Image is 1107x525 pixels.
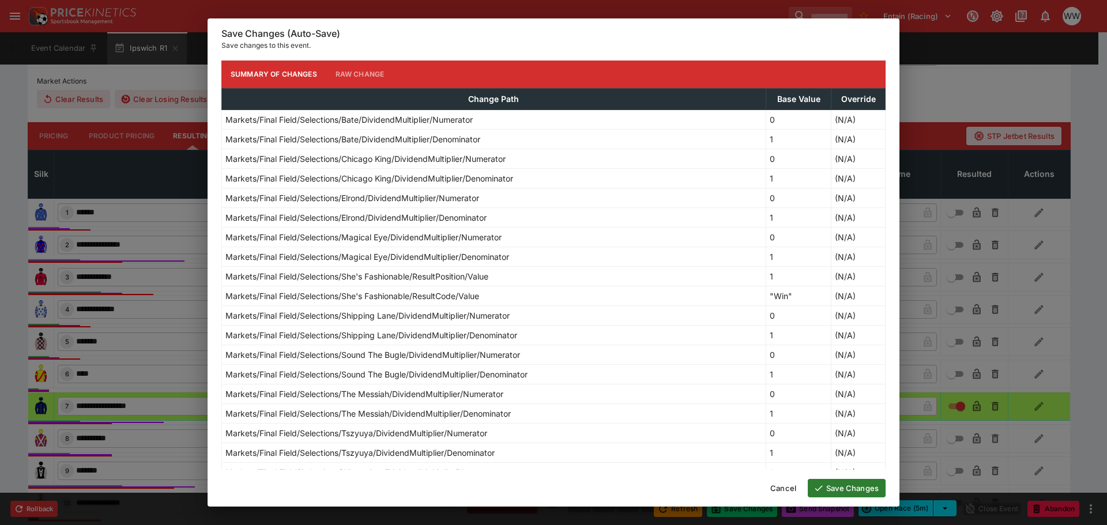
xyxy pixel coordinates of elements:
td: 0 [766,227,831,247]
td: 1 [766,129,831,149]
td: 1 [766,443,831,462]
p: Markets/Final Field/Selections/She's Fashionable/ResultPosition/Value [225,270,488,282]
th: Override [831,88,886,109]
td: 1 [766,168,831,188]
td: (N/A) [831,345,886,364]
p: Markets/Final Field/Selections/Elrond/DividendMultiplier/Numerator [225,192,479,204]
td: (N/A) [831,227,886,247]
button: Cancel [763,479,803,497]
td: 0 [766,384,831,403]
p: Markets/Final Field/Selections/Whata Sort/DividendMultiplier/Numerator [225,466,498,478]
td: (N/A) [831,305,886,325]
td: (N/A) [831,207,886,227]
td: (N/A) [831,423,886,443]
button: Save Changes [808,479,886,497]
td: (N/A) [831,109,886,129]
p: Markets/Final Field/Selections/Bate/DividendMultiplier/Numerator [225,114,473,126]
td: 1 [766,403,831,423]
td: 0 [766,345,831,364]
th: Change Path [222,88,766,109]
td: 0 [766,305,831,325]
p: Markets/Final Field/Selections/Chicago King/DividendMultiplier/Denominator [225,172,513,184]
th: Base Value [766,88,831,109]
p: Markets/Final Field/Selections/Sound The Bugle/DividendMultiplier/Denominator [225,368,528,380]
h6: Save Changes (Auto-Save) [221,28,886,40]
td: (N/A) [831,462,886,482]
td: "Win" [766,286,831,305]
td: (N/A) [831,286,886,305]
td: 1 [766,325,831,345]
p: Markets/Final Field/Selections/Tszyuya/DividendMultiplier/Denominator [225,447,495,459]
td: 1 [766,247,831,266]
td: 1 [766,266,831,286]
td: (N/A) [831,266,886,286]
button: Summary of Changes [221,61,326,88]
p: Markets/Final Field/Selections/Magical Eye/DividendMultiplier/Numerator [225,231,502,243]
p: Markets/Final Field/Selections/Tszyuya/DividendMultiplier/Numerator [225,427,487,439]
p: Markets/Final Field/Selections/Shipping Lane/DividendMultiplier/Denominator [225,329,517,341]
td: (N/A) [831,149,886,168]
p: Markets/Final Field/Selections/Magical Eye/DividendMultiplier/Denominator [225,251,509,263]
p: Save changes to this event. [221,40,886,51]
td: (N/A) [831,168,886,188]
td: 0 [766,149,831,168]
td: 1 [766,364,831,384]
td: 0 [766,462,831,482]
td: 0 [766,109,831,129]
p: Markets/Final Field/Selections/The Messiah/DividendMultiplier/Numerator [225,388,503,400]
td: (N/A) [831,325,886,345]
td: (N/A) [831,384,886,403]
td: (N/A) [831,129,886,149]
td: (N/A) [831,443,886,462]
p: Markets/Final Field/Selections/Shipping Lane/DividendMultiplier/Numerator [225,309,510,322]
p: Markets/Final Field/Selections/She's Fashionable/ResultCode/Value [225,290,479,302]
td: (N/A) [831,403,886,423]
p: Markets/Final Field/Selections/The Messiah/DividendMultiplier/Denominator [225,407,511,420]
td: 0 [766,188,831,207]
p: Markets/Final Field/Selections/Bate/DividendMultiplier/Denominator [225,133,480,145]
td: 1 [766,207,831,227]
td: (N/A) [831,247,886,266]
td: (N/A) [831,364,886,384]
td: (N/A) [831,188,886,207]
td: 0 [766,423,831,443]
button: Raw Change [326,61,394,88]
p: Markets/Final Field/Selections/Chicago King/DividendMultiplier/Numerator [225,153,506,165]
p: Markets/Final Field/Selections/Sound The Bugle/DividendMultiplier/Numerator [225,349,520,361]
p: Markets/Final Field/Selections/Elrond/DividendMultiplier/Denominator [225,211,487,224]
